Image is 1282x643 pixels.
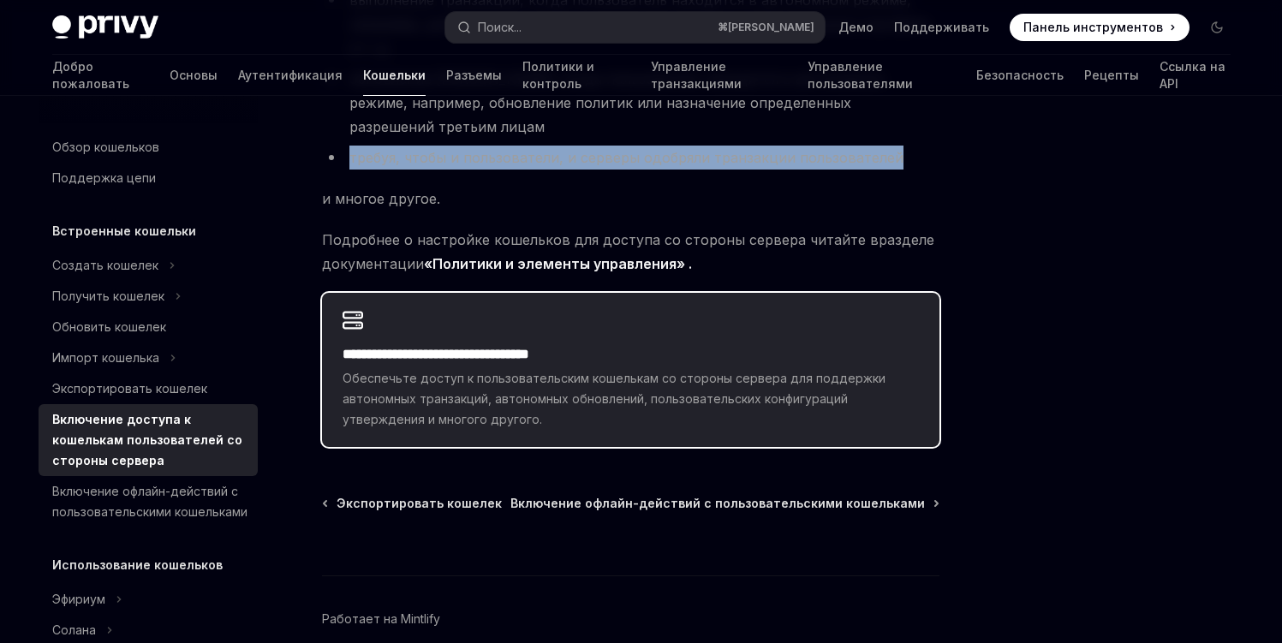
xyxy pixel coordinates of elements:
font: Импорт кошелька [52,350,159,365]
a: Поддерживать [894,19,989,36]
font: Экспортировать кошелек [52,381,207,396]
a: Экспортировать кошелек [39,373,258,404]
a: Управление транзакциями [651,55,787,96]
font: [PERSON_NAME] [728,21,814,33]
font: Управление пользователями [808,59,913,91]
a: Основы [170,55,218,96]
a: Политики и контроль [522,55,630,96]
a: Разъемы [446,55,502,96]
font: Включение доступа к кошелькам пользователей со стороны сервера [52,412,242,467]
font: требуя, чтобы и пользователи, и серверы одобряли транзакции пользователей [349,149,903,166]
font: Создать кошелек [52,258,158,272]
a: Кошельки [363,55,426,96]
a: Включение офлайн-действий с пользовательскими кошельками [39,476,258,527]
a: Включение офлайн-действий с пользовательскими кошельками [510,495,938,512]
a: Добро пожаловать [52,55,150,96]
button: Включить темный режим [1203,14,1231,41]
a: Обновить кошелек [39,312,258,342]
font: Аутентификация [238,68,343,82]
font: Работает на Mintlify [322,611,440,626]
font: Экспортировать кошелек [337,496,502,510]
font: Обновить кошелек [52,319,166,334]
font: Управление транзакциями [651,59,742,91]
font: Кошельки [363,68,426,82]
font: «Политики и элементы управления» . [424,255,692,272]
img: темный логотип [52,15,158,39]
button: Поиск...⌘[PERSON_NAME] [445,12,825,43]
font: Подробнее о настройке кошельков для доступа со стороны сервера читайте в [322,231,879,248]
font: Добро пожаловать [52,59,129,91]
font: Обеспечьте доступ к пользовательским кошелькам со стороны сервера для поддержки автономных транза... [343,371,885,426]
font: Включение офлайн-действий с пользовательскими кошельками [52,484,247,519]
font: Поддерживать [894,20,989,34]
a: Экспортировать кошелек [324,495,502,512]
a: Работает на Mintlify [322,610,440,628]
font: Включение офлайн-действий с пользовательскими кошельками [510,496,925,510]
font: и многое другое. [322,190,440,207]
font: Поиск... [478,20,522,34]
font: обновление [PERSON_NAME], когда пользователь находится в автономном режиме, например, обновление ... [349,70,883,135]
a: Демо [838,19,874,36]
a: Рецепты [1084,55,1139,96]
a: Обзор кошельков [39,132,258,163]
font: Встроенные кошельки [52,223,196,238]
font: Использование кошельков [52,557,223,572]
font: Основы [170,68,218,82]
a: Управление пользователями [808,55,956,96]
font: Солана [52,622,96,637]
font: Получить кошелек [52,289,164,303]
a: Включение доступа к кошелькам пользователей со стороны сервера [39,404,258,476]
a: Панель инструментов [1010,14,1190,41]
font: Эфириум [52,592,105,606]
font: Демо [838,20,874,34]
font: Рецепты [1084,68,1139,82]
font: Разъемы [446,68,502,82]
a: Аутентификация [238,55,343,96]
font: Безопасность [976,68,1064,82]
font: Политики и контроль [522,59,594,91]
font: Ссылка на API [1160,59,1225,91]
font: Обзор кошельков [52,140,159,154]
font: Поддержка цепи [52,170,156,185]
font: ⌘ [718,21,728,33]
a: Безопасность [976,55,1064,96]
a: Ссылка на API [1160,55,1231,96]
a: Поддержка цепи [39,163,258,193]
font: Панель инструментов [1023,20,1163,34]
